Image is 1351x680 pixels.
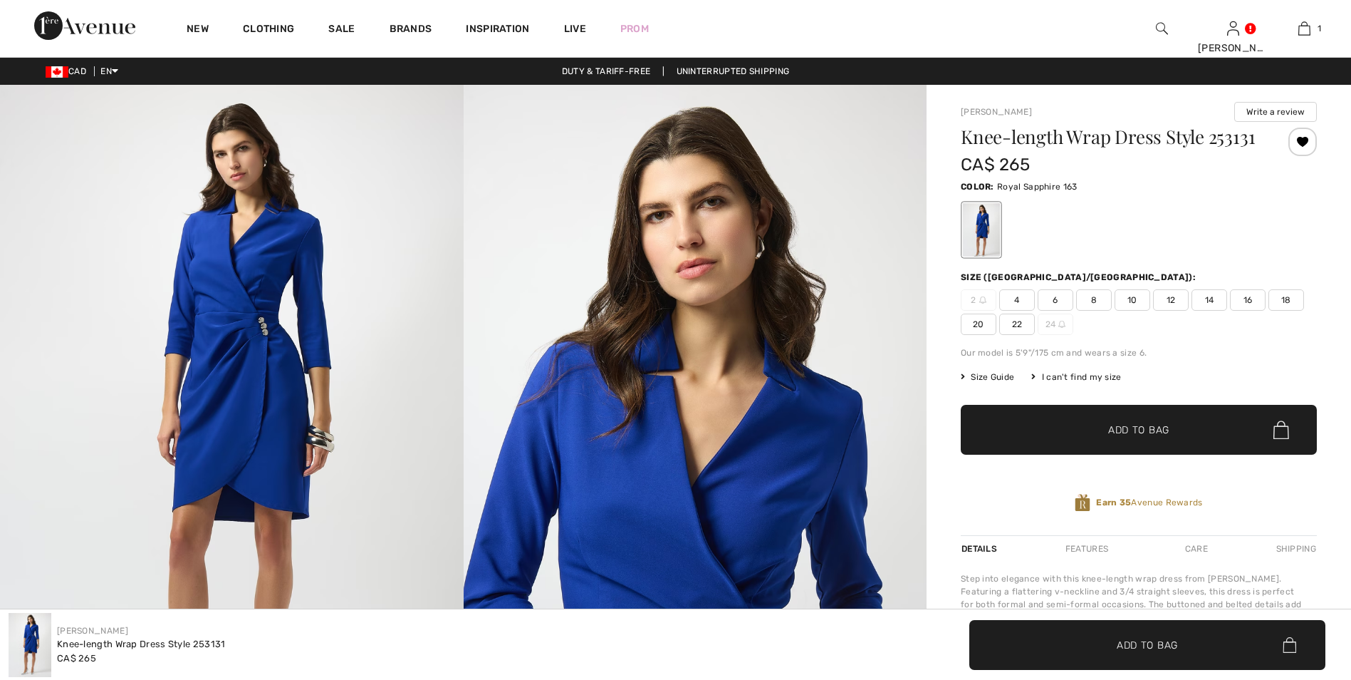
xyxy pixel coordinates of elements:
a: [PERSON_NAME] [57,626,128,636]
span: Royal Sapphire 163 [997,182,1077,192]
a: [PERSON_NAME] [961,107,1032,117]
a: Brands [390,23,432,38]
div: Royal Sapphire 163 [963,203,1000,257]
span: 16 [1230,289,1266,311]
span: CAD [46,66,92,76]
a: Prom [620,21,649,36]
img: search the website [1156,20,1168,37]
button: Add to Bag [969,620,1325,670]
span: CA$ 265 [961,155,1030,175]
span: 6 [1038,289,1073,311]
span: 24 [1038,314,1073,335]
img: Bag.svg [1273,421,1289,439]
div: Features [1053,536,1120,562]
button: Add to Bag [961,405,1317,455]
span: 20 [961,314,996,335]
img: My Info [1227,20,1239,37]
span: Add to Bag [1117,637,1178,652]
img: 1ère Avenue [34,11,135,40]
a: New [187,23,209,38]
img: Canadian Dollar [46,66,68,78]
a: 1 [1269,20,1339,37]
button: Write a review [1234,102,1317,122]
span: 4 [999,289,1035,311]
span: 2 [961,289,996,311]
img: Knee-Length Wrap Dress Style 253131 [9,613,51,677]
a: Sale [328,23,355,38]
div: I can't find my size [1031,371,1121,383]
span: EN [100,66,118,76]
a: Live [564,21,586,36]
img: Bag.svg [1283,637,1296,653]
span: Avenue Rewards [1096,496,1202,509]
span: 18 [1268,289,1304,311]
h1: Knee-length Wrap Dress Style 253131 [961,128,1258,146]
a: Clothing [243,23,294,38]
img: Avenue Rewards [1075,493,1090,512]
div: Details [961,536,1001,562]
div: Knee-length Wrap Dress Style 253131 [57,637,226,651]
div: Shipping [1273,536,1317,562]
span: 10 [1115,289,1150,311]
div: Step into elegance with this knee-length wrap dress from [PERSON_NAME]. Featuring a flattering v-... [961,572,1317,637]
span: 12 [1153,289,1189,311]
div: Size ([GEOGRAPHIC_DATA]/[GEOGRAPHIC_DATA]): [961,271,1199,284]
span: 8 [1076,289,1112,311]
span: Inspiration [466,23,529,38]
img: My Bag [1298,20,1310,37]
img: ring-m.svg [1058,321,1065,328]
strong: Earn 35 [1096,498,1131,508]
span: 1 [1318,22,1321,35]
span: 14 [1191,289,1227,311]
img: ring-m.svg [979,297,986,304]
div: Our model is 5'9"/175 cm and wears a size 6. [961,346,1317,359]
span: 22 [999,314,1035,335]
span: CA$ 265 [57,653,96,664]
span: Color: [961,182,994,192]
div: [PERSON_NAME] [1198,41,1268,56]
a: Sign In [1227,21,1239,35]
span: Add to Bag [1108,423,1169,438]
span: Size Guide [961,371,1014,383]
div: Care [1173,536,1220,562]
